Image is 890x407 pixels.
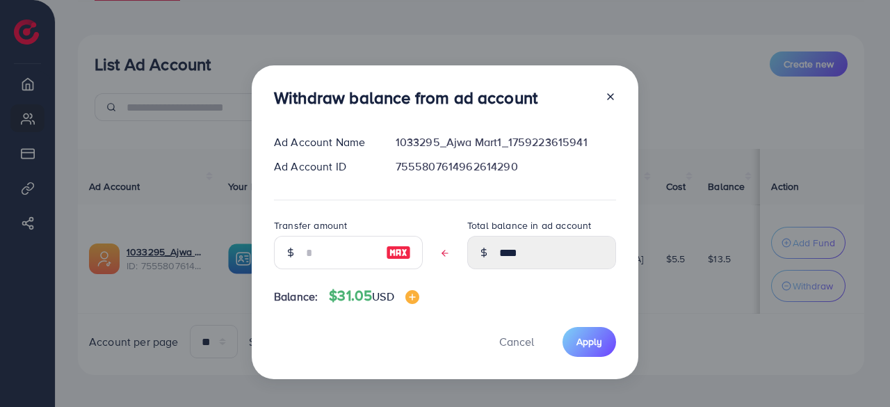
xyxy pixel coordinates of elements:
[831,344,880,397] iframe: Chat
[405,290,419,304] img: image
[385,159,627,175] div: 7555807614962614290
[274,218,347,232] label: Transfer amount
[467,218,591,232] label: Total balance in ad account
[372,289,394,304] span: USD
[263,159,385,175] div: Ad Account ID
[499,334,534,349] span: Cancel
[329,287,419,305] h4: $31.05
[263,134,385,150] div: Ad Account Name
[576,335,602,349] span: Apply
[386,244,411,261] img: image
[563,327,616,357] button: Apply
[385,134,627,150] div: 1033295_Ajwa Mart1_1759223615941
[274,88,537,108] h3: Withdraw balance from ad account
[482,327,551,357] button: Cancel
[274,289,318,305] span: Balance:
